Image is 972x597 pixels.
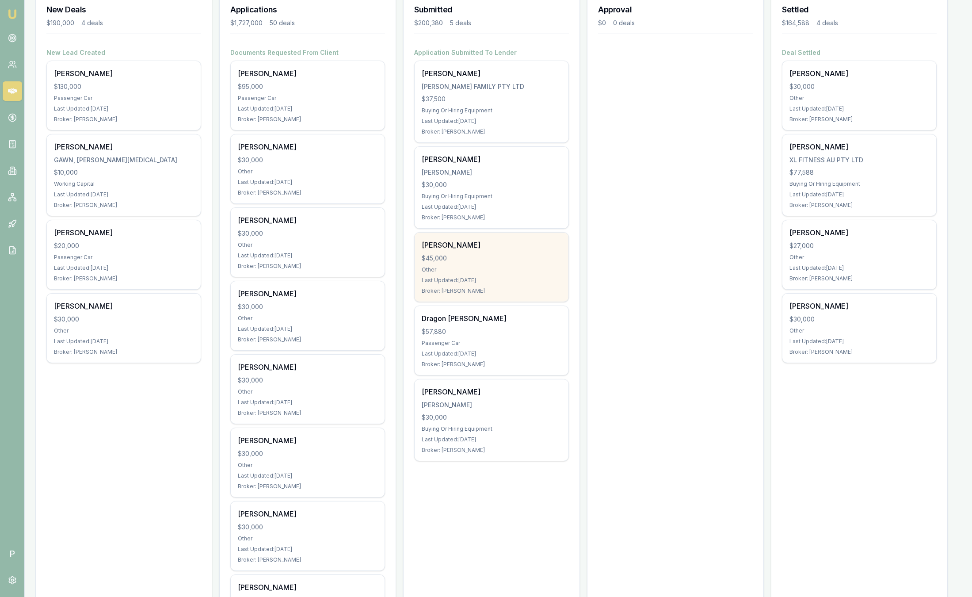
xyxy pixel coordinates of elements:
div: Broker: [PERSON_NAME] [789,348,929,356]
h4: New Lead Created [46,48,201,57]
div: Broker: [PERSON_NAME] [238,263,377,270]
div: $95,000 [238,82,377,91]
div: [PERSON_NAME] [789,142,929,152]
div: $20,000 [54,241,194,250]
h4: Application Submitted To Lender [414,48,569,57]
div: [PERSON_NAME] [422,154,561,165]
div: Last Updated: [DATE] [238,105,377,112]
div: Last Updated: [DATE] [238,399,377,406]
div: [PERSON_NAME] FAMILY PTY LTD [422,82,561,91]
div: 4 deals [81,19,103,27]
div: [PERSON_NAME] [238,582,377,593]
div: $30,000 [422,413,561,422]
div: $57,880 [422,327,561,336]
div: Last Updated: [DATE] [54,191,194,198]
div: Broker: [PERSON_NAME] [238,116,377,123]
div: Broker: [PERSON_NAME] [422,214,561,221]
div: Other [789,254,929,261]
div: [PERSON_NAME] [238,509,377,519]
div: [PERSON_NAME] [789,227,929,238]
div: Last Updated: [DATE] [54,105,194,112]
div: Passenger Car [238,95,377,102]
div: Last Updated: [DATE] [238,252,377,259]
div: Passenger Car [422,340,561,347]
div: $77,588 [789,168,929,177]
div: Buying Or Hiring Equipment [789,180,929,188]
div: [PERSON_NAME] [54,227,194,238]
div: $130,000 [54,82,194,91]
div: $30,000 [54,315,194,324]
div: Passenger Car [54,254,194,261]
h4: Deal Settled [782,48,937,57]
div: $30,000 [238,229,377,238]
div: $30,000 [422,180,561,189]
div: Last Updated: [DATE] [422,350,561,357]
div: Last Updated: [DATE] [54,264,194,272]
div: [PERSON_NAME] [422,401,561,409]
div: Broker: [PERSON_NAME] [422,287,561,295]
div: Broker: [PERSON_NAME] [422,447,561,454]
div: XL FITNESS AU PTY LTD [789,156,929,165]
div: 50 deals [270,19,295,27]
div: Other [238,462,377,469]
span: P [3,544,22,563]
div: [PERSON_NAME] [789,68,929,79]
div: Last Updated: [DATE] [238,325,377,333]
h3: Settled [782,4,937,16]
div: Other [54,327,194,334]
div: $30,000 [238,156,377,165]
div: Other [238,388,377,395]
div: [PERSON_NAME] [238,68,377,79]
h3: Submitted [414,4,569,16]
div: [PERSON_NAME] [422,240,561,250]
div: Last Updated: [DATE] [789,191,929,198]
div: $0 [598,19,606,27]
div: Broker: [PERSON_NAME] [54,202,194,209]
h3: Applications [230,4,385,16]
div: Broker: [PERSON_NAME] [422,128,561,135]
div: $37,500 [422,95,561,103]
div: [PERSON_NAME] [422,68,561,79]
div: Last Updated: [DATE] [238,546,377,553]
div: $30,000 [789,82,929,91]
div: $30,000 [238,523,377,532]
div: Last Updated: [DATE] [238,472,377,479]
div: Broker: [PERSON_NAME] [789,275,929,282]
div: Other [238,535,377,542]
div: $27,000 [789,241,929,250]
div: Last Updated: [DATE] [789,264,929,272]
div: Dragon [PERSON_NAME] [422,313,561,324]
div: Other [238,168,377,175]
div: $30,000 [238,302,377,311]
div: Buying Or Hiring Equipment [422,425,561,432]
div: Broker: [PERSON_NAME] [238,336,377,343]
div: Broker: [PERSON_NAME] [54,275,194,282]
div: Last Updated: [DATE] [422,436,561,443]
div: [PERSON_NAME] [238,142,377,152]
div: $164,588 [782,19,809,27]
div: Buying Or Hiring Equipment [422,107,561,114]
div: Last Updated: [DATE] [422,277,561,284]
img: emu-icon-u.png [7,9,18,19]
div: Working Capital [54,180,194,188]
div: 0 deals [613,19,635,27]
div: Other [422,266,561,273]
div: Broker: [PERSON_NAME] [789,116,929,123]
div: Buying Or Hiring Equipment [422,193,561,200]
div: Broker: [PERSON_NAME] [54,116,194,123]
div: $45,000 [422,254,561,263]
div: $30,000 [238,449,377,458]
div: Other [238,315,377,322]
div: $30,000 [789,315,929,324]
div: Last Updated: [DATE] [789,338,929,345]
div: $200,380 [414,19,443,27]
div: [PERSON_NAME] [422,387,561,397]
div: GAWN, [PERSON_NAME][MEDICAL_DATA] [54,156,194,165]
div: [PERSON_NAME] [238,288,377,299]
div: [PERSON_NAME] [422,168,561,177]
div: Last Updated: [DATE] [789,105,929,112]
div: [PERSON_NAME] [54,142,194,152]
div: Other [238,241,377,249]
div: Other [789,327,929,334]
div: [PERSON_NAME] [238,435,377,446]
